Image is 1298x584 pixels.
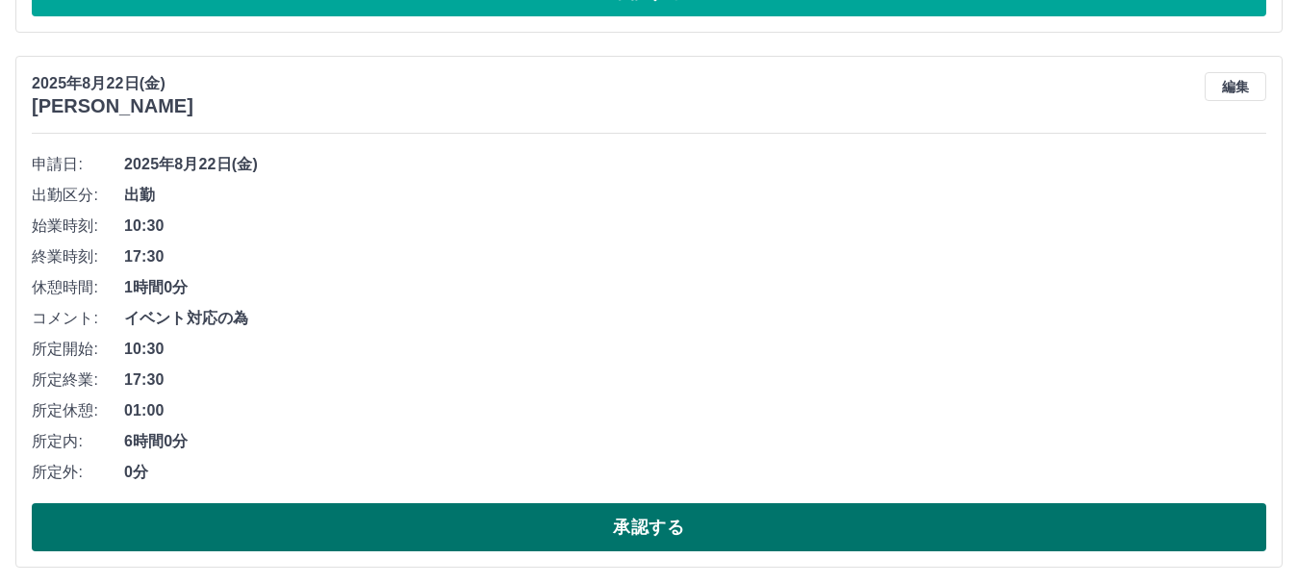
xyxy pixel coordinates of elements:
span: 出勤 [124,184,1266,207]
span: 所定開始: [32,338,124,361]
span: 10:30 [124,338,1266,361]
button: 編集 [1205,72,1266,101]
span: 終業時刻: [32,245,124,268]
span: 01:00 [124,399,1266,422]
span: 2025年8月22日(金) [124,153,1266,176]
span: 0分 [124,461,1266,484]
span: 1時間0分 [124,276,1266,299]
span: 所定終業: [32,368,124,392]
span: 申請日: [32,153,124,176]
span: 所定内: [32,430,124,453]
span: コメント: [32,307,124,330]
span: 出勤区分: [32,184,124,207]
span: 始業時刻: [32,215,124,238]
p: 2025年8月22日(金) [32,72,193,95]
span: イベント対応の為 [124,307,1266,330]
h3: [PERSON_NAME] [32,95,193,117]
button: 承認する [32,503,1266,551]
span: 所定休憩: [32,399,124,422]
span: 休憩時間: [32,276,124,299]
span: 所定外: [32,461,124,484]
span: 10:30 [124,215,1266,238]
span: 17:30 [124,368,1266,392]
span: 17:30 [124,245,1266,268]
span: 6時間0分 [124,430,1266,453]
